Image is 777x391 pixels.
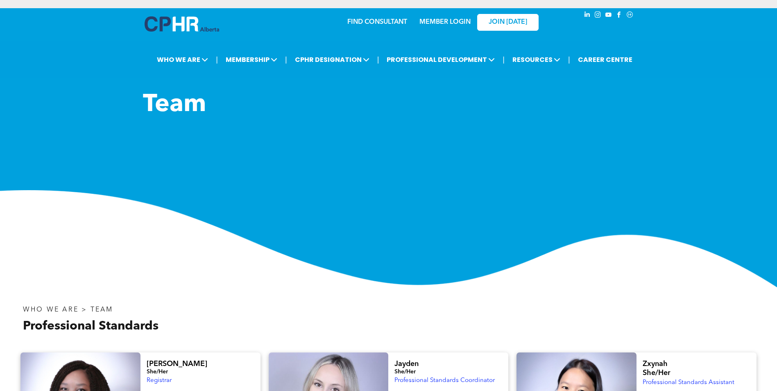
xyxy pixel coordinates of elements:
span: WHO WE ARE [154,52,211,67]
a: CAREER CENTRE [575,52,635,67]
img: A blue and white logo for cp alberta [145,16,219,32]
li: | [216,51,218,68]
span: MEMBERSHIP [223,52,280,67]
a: MEMBER LOGIN [419,19,471,25]
a: youtube [604,10,613,21]
span: Jayden [394,360,419,368]
span: Professional Standards [23,320,159,332]
span: PROFESSIONAL DEVELOPMENT [384,52,497,67]
span: CPHR DESIGNATION [292,52,372,67]
a: FIND CONSULTANT [347,19,407,25]
li: | [503,51,505,68]
span: She/Her [147,369,168,375]
span: [PERSON_NAME] [147,360,207,368]
li: | [285,51,287,68]
span: Professional Standards Coordinator [394,377,495,384]
li: | [568,51,570,68]
a: JOIN [DATE] [477,14,539,31]
span: Team [143,93,206,117]
a: Social network [625,10,634,21]
a: facebook [615,10,624,21]
span: JOIN [DATE] [489,18,527,26]
span: She/Her [394,369,416,375]
span: WHO WE ARE > TEAM [23,307,113,313]
span: Registrar [147,377,172,384]
span: RESOURCES [510,52,563,67]
a: instagram [594,10,603,21]
a: linkedin [583,10,592,21]
span: Zxynah She/Her [643,360,671,377]
span: Professional Standards Assistant [643,380,734,386]
li: | [377,51,379,68]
